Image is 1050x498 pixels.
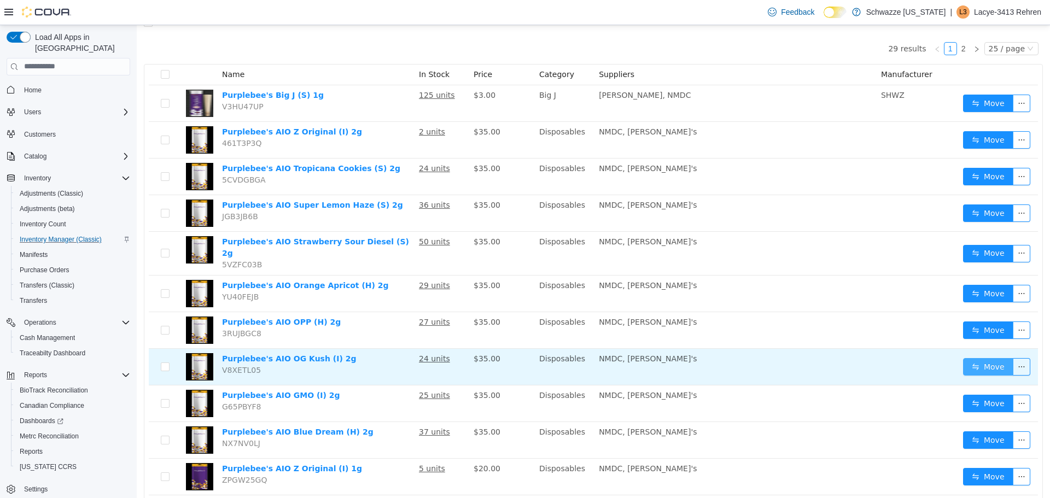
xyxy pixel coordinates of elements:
span: YU40FEJB [85,267,122,276]
span: Transfers [15,294,130,307]
span: Metrc Reconciliation [20,432,79,441]
a: Purplebee's AIO Super Lemon Haze (S) 2g [85,175,266,184]
span: NMDC, [PERSON_NAME]'s [462,402,560,411]
li: Previous Page [794,17,807,30]
a: Purplebee's AIO Tropicana Cookies (S) 2g [85,139,264,148]
button: icon: swapMove [826,69,877,87]
button: BioTrack Reconciliation [11,383,135,398]
u: 27 units [282,292,313,301]
u: 36 units [282,175,313,184]
p: | [950,5,952,19]
span: Inventory Count [15,218,130,231]
a: Purplebee's AIO Strawberry Sour Diesel (S) 2g [85,212,272,232]
a: Purchase Orders [15,263,74,277]
button: Inventory Manager (Classic) [11,232,135,247]
button: icon: ellipsis [876,406,894,424]
img: Purplebee's AIO Strawberry Sour Diesel (S) 2g hero shot [49,211,77,238]
span: Manufacturer [744,45,796,54]
button: Canadian Compliance [11,398,135,413]
button: Inventory [2,171,135,186]
button: Traceabilty Dashboard [11,345,135,361]
span: BioTrack Reconciliation [20,386,88,395]
span: G65PBYF8 [85,377,124,386]
button: icon: ellipsis [876,220,894,237]
a: Reports [15,445,47,458]
li: 1 [807,17,820,30]
p: Lacye-3413 Rehren [974,5,1041,19]
td: Disposables [398,207,458,250]
span: BioTrack Reconciliation [15,384,130,397]
span: Inventory [24,174,51,183]
button: icon: ellipsis [876,69,894,87]
a: BioTrack Reconciliation [15,384,92,397]
span: $35.00 [337,402,364,411]
button: Users [2,104,135,120]
span: Adjustments (Classic) [20,189,83,198]
span: Transfers (Classic) [20,281,74,290]
a: Settings [20,483,52,496]
span: Home [20,83,130,97]
span: Adjustments (beta) [15,202,130,215]
span: $35.00 [337,212,364,221]
span: NMDC, [PERSON_NAME]'s [462,175,560,184]
span: Operations [20,316,130,329]
button: Catalog [20,150,51,163]
span: Canadian Compliance [15,399,130,412]
button: Settings [2,481,135,497]
button: Metrc Reconciliation [11,429,135,444]
button: icon: ellipsis [876,106,894,124]
span: Customers [24,130,56,139]
span: Price [337,45,355,54]
span: [US_STATE] CCRS [20,462,77,471]
span: SHWZ [744,66,768,74]
a: Feedback [763,1,819,23]
button: icon: swapMove [826,220,877,237]
button: Customers [2,126,135,142]
p: Schwazze [US_STATE] [866,5,946,19]
span: NMDC, [PERSON_NAME]'s [462,366,560,374]
div: Lacye-3413 Rehren [956,5,970,19]
span: Home [24,86,42,95]
span: 5CVDGBGA [85,150,129,159]
img: Purplebee's AIO Super Lemon Haze (S) 2g hero shot [49,174,77,202]
span: NMDC, [PERSON_NAME]'s [462,139,560,148]
span: JGB3JB6B [85,187,121,196]
span: $35.00 [337,256,364,265]
td: Disposables [398,287,458,324]
button: Adjustments (beta) [11,201,135,216]
img: Purplebee's AIO Z Original (I) 2g hero shot [49,101,77,128]
td: Disposables [398,133,458,170]
td: Big J [398,60,458,97]
span: Cash Management [20,333,75,342]
a: Purplebee's AIO OPP (H) 2g [85,292,204,301]
span: Feedback [781,7,814,17]
button: icon: swapMove [826,333,877,350]
td: Disposables [398,360,458,397]
button: icon: ellipsis [876,179,894,197]
td: Disposables [398,170,458,207]
button: icon: ellipsis [876,370,894,387]
button: icon: swapMove [826,179,877,197]
a: Purplebee's AIO GMO (I) 2g [85,366,203,374]
span: Inventory Manager (Classic) [20,235,102,244]
button: icon: swapMove [826,406,877,424]
span: Suppliers [462,45,498,54]
u: 25 units [282,366,313,374]
a: Customers [20,128,60,141]
span: Manifests [20,250,48,259]
img: Purplebee's AIO OPP (H) 2g hero shot [49,291,77,319]
span: NMDC, [PERSON_NAME]'s [462,439,560,448]
span: 461T3P3Q [85,114,125,122]
button: Manifests [11,247,135,262]
img: Purplebee's AIO OG Kush (I) 2g hero shot [49,328,77,355]
button: icon: ellipsis [876,333,894,350]
u: 24 units [282,139,313,148]
span: Manifests [15,248,130,261]
img: Purplebee's AIO Tropicana Cookies (S) 2g hero shot [49,138,77,165]
button: Inventory Count [11,216,135,232]
span: NMDC, [PERSON_NAME]'s [462,256,560,265]
span: 3RUJBGC8 [85,304,125,313]
u: 5 units [282,439,308,448]
img: Purplebee's AIO Orange Apricot (H) 2g hero shot [49,255,77,282]
li: Next Page [833,17,847,30]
